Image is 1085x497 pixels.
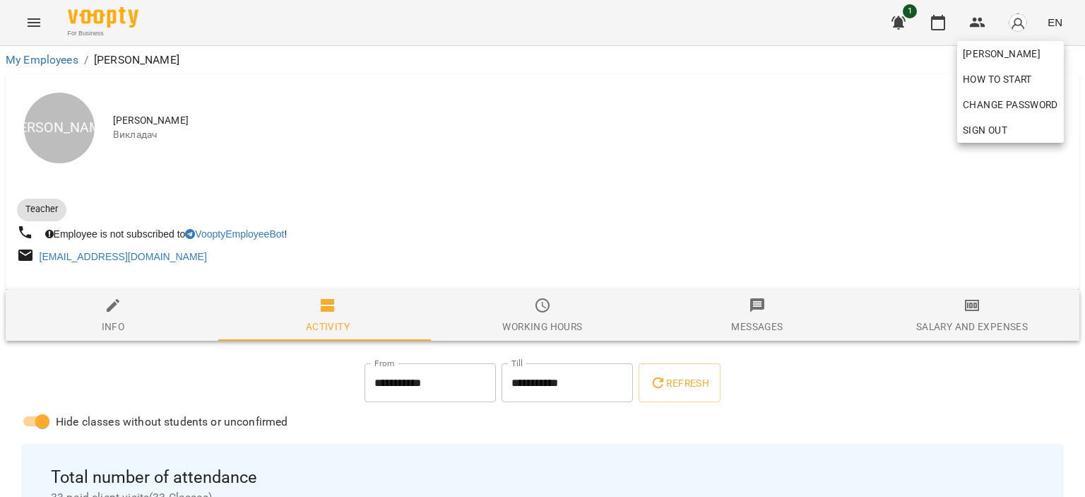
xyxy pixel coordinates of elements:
button: Sign Out [957,117,1064,143]
a: Change Password [957,92,1064,117]
span: How to start [963,71,1032,88]
span: [PERSON_NAME] [963,45,1058,62]
span: Change Password [963,96,1058,113]
a: [PERSON_NAME] [957,41,1064,66]
span: Sign Out [963,122,1007,139]
a: How to start [957,66,1038,92]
